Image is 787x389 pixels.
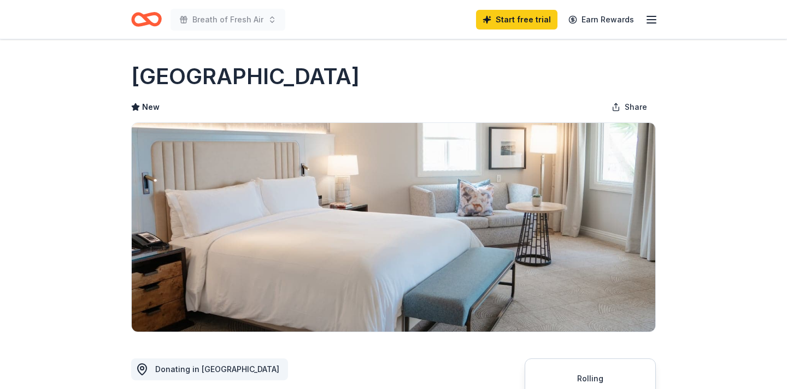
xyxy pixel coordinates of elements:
span: Donating in [GEOGRAPHIC_DATA] [155,364,279,374]
a: Earn Rewards [562,10,641,30]
h1: [GEOGRAPHIC_DATA] [131,61,360,92]
div: Rolling [538,372,642,385]
button: Share [603,96,656,118]
span: Breath of Fresh Air [192,13,263,26]
span: New [142,101,160,114]
a: Home [131,7,162,32]
img: Image for Waldorf Astoria Monarch Beach Resort & Club [132,123,655,332]
a: Start free trial [476,10,557,30]
button: Breath of Fresh Air [171,9,285,31]
span: Share [625,101,647,114]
